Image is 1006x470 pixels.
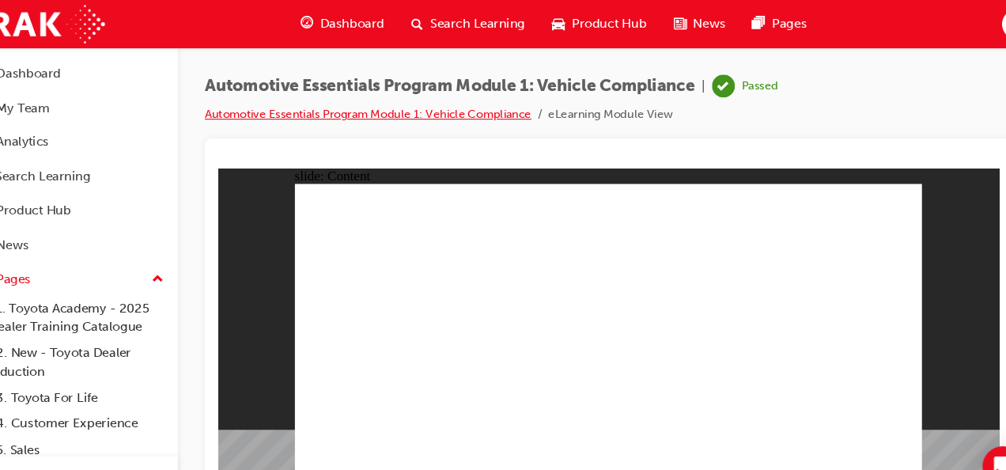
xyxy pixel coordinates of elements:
[14,94,26,108] span: people-icon
[14,190,26,204] span: car-icon
[690,71,694,89] span: |
[970,9,998,36] button: KM
[19,407,195,432] a: 05. Sales
[14,158,25,172] span: search-icon
[437,13,526,32] span: Search Learning
[316,13,328,32] span: guage-icon
[6,54,195,83] a: Dashboard
[6,51,195,246] button: DashboardMy TeamAnalyticsSearch LearningProduct HubNews
[664,13,676,32] span: news-icon
[19,359,195,384] a: 03. Toyota For Life
[178,251,189,271] span: up-icon
[569,13,639,32] span: Product Hub
[420,13,431,32] span: search-icon
[547,98,664,116] li: eLearning Module View
[975,13,993,32] span: KM
[32,156,120,174] div: Search Learning
[6,182,195,211] a: Product Hub
[6,214,195,244] a: News
[32,123,81,142] div: Analytics
[174,438,186,458] span: prev-icon
[756,13,789,32] span: Pages
[227,100,531,113] a: Automotive Essentials Program Module 1: Vehicle Compliance
[6,246,195,275] button: Pages
[14,126,26,140] span: chart-icon
[19,275,195,317] a: 01. Toyota Academy - 2025 Dealer Training Catalogue
[14,62,26,76] span: guage-icon
[19,317,195,359] a: 02. New - Toyota Dealer Induction
[652,6,725,39] a: news-iconNews
[227,71,684,89] span: Automotive Essentials Program Module 1: Vehicle Compliance
[32,220,62,238] div: News
[32,252,65,270] div: Pages
[539,6,652,39] a: car-iconProduct Hub
[32,188,102,206] div: Product Hub
[728,73,762,88] div: Passed
[6,86,195,116] a: My Team
[19,383,195,407] a: 04. Customer Experience
[738,13,750,32] span: pages-icon
[32,92,82,110] div: My Team
[8,5,134,40] img: Trak
[952,416,990,454] div: Open Intercom Messenger
[14,254,26,268] span: pages-icon
[335,13,395,32] span: Dashboard
[700,70,721,91] span: learningRecordVerb_PASS-icon
[6,118,195,147] a: Analytics
[304,6,407,39] a: guage-iconDashboard
[407,6,539,39] a: search-iconSearch Learning
[32,59,93,78] div: Dashboard
[683,13,713,32] span: News
[551,13,563,32] span: car-icon
[14,222,26,237] span: news-icon
[725,6,801,39] a: pages-iconPages
[6,150,195,180] a: Search Learning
